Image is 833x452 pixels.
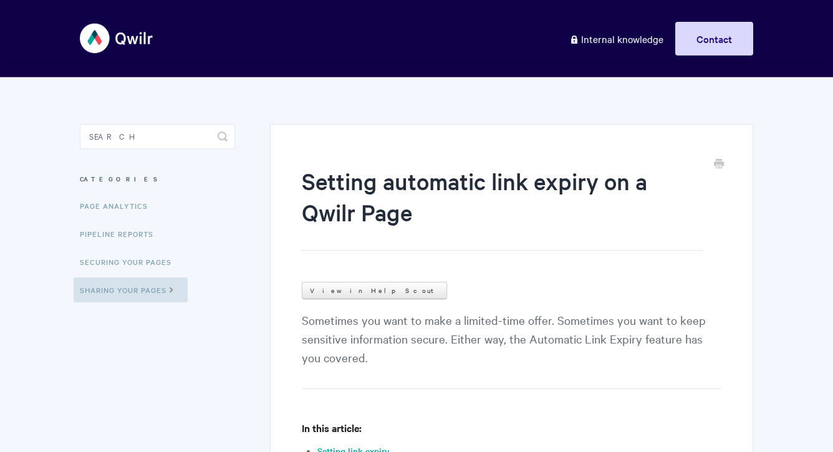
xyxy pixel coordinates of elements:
[80,193,157,218] a: Page Analytics
[80,124,235,149] input: Search
[560,22,673,55] a: Internal knowledge
[302,165,703,251] h1: Setting automatic link expiry on a Qwilr Page
[675,22,753,55] a: Contact
[80,221,163,246] a: Pipeline reports
[302,421,362,435] strong: In this article:
[714,158,724,171] a: Print this Article
[80,249,181,274] a: Securing Your Pages
[302,310,721,389] p: Sometimes you want to make a limited-time offer. Sometimes you want to keep sensitive information...
[74,277,188,302] a: Sharing Your Pages
[302,282,447,299] a: View in Help Scout
[80,168,235,190] h3: Categories
[80,15,154,62] img: Qwilr Help Center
